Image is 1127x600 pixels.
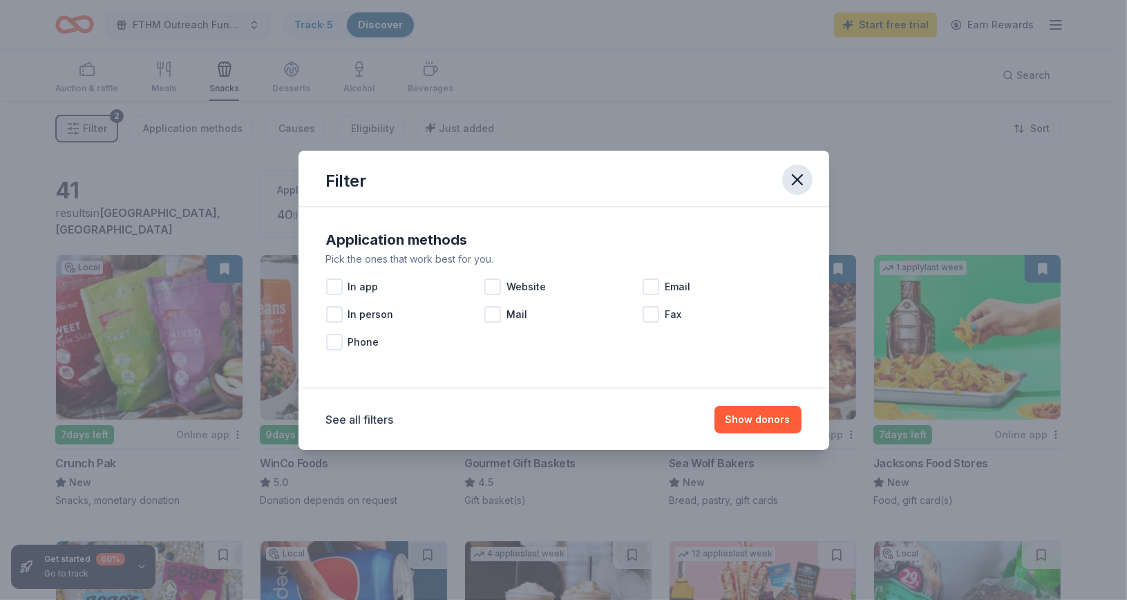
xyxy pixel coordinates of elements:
span: Email [665,279,690,295]
span: In app [348,279,379,295]
span: Mail [506,306,527,323]
span: Phone [348,334,379,350]
div: Pick the ones that work best for you. [326,251,802,268]
div: Application methods [326,229,802,251]
button: Show donors [714,406,802,433]
span: Fax [665,306,681,323]
span: In person [348,306,394,323]
button: See all filters [326,411,394,428]
span: Website [506,279,546,295]
div: Filter [326,170,367,192]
